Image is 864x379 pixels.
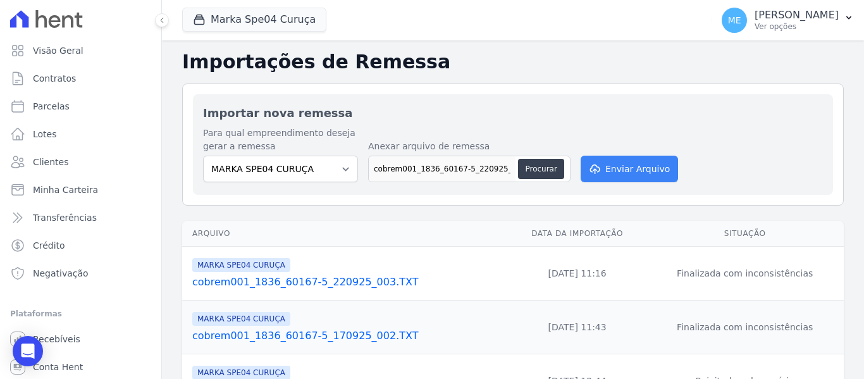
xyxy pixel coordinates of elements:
button: Marka Spe04 Curuça [182,8,326,32]
span: Minha Carteira [33,183,98,196]
span: Lotes [33,128,57,140]
td: Finalizada com inconsistências [646,301,844,354]
th: Data da Importação [509,221,646,247]
span: ME [728,16,741,25]
td: [DATE] 11:43 [509,301,646,354]
a: Crédito [5,233,156,258]
div: Open Intercom Messenger [13,336,43,366]
span: Visão Geral [33,44,83,57]
a: Contratos [5,66,156,91]
a: Parcelas [5,94,156,119]
span: Transferências [33,211,97,224]
span: Crédito [33,239,65,252]
a: Recebíveis [5,326,156,352]
span: MARKA SPE04 CURUÇA [192,258,290,272]
a: Lotes [5,121,156,147]
th: Situação [646,221,844,247]
label: Para qual empreendimento deseja gerar a remessa [203,127,358,153]
a: cobrem001_1836_60167-5_220925_003.TXT [192,275,503,290]
p: [PERSON_NAME] [755,9,839,22]
a: Negativação [5,261,156,286]
span: Negativação [33,267,89,280]
p: Ver opções [755,22,839,32]
h2: Importações de Remessa [182,51,844,73]
a: Transferências [5,205,156,230]
a: Minha Carteira [5,177,156,202]
td: Finalizada com inconsistências [646,247,844,301]
span: Parcelas [33,100,70,113]
span: Recebíveis [33,333,80,345]
span: Contratos [33,72,76,85]
label: Anexar arquivo de remessa [368,140,571,153]
h2: Importar nova remessa [203,104,823,121]
span: Clientes [33,156,68,168]
a: Visão Geral [5,38,156,63]
th: Arquivo [182,221,509,247]
a: cobrem001_1836_60167-5_170925_002.TXT [192,328,503,344]
button: Enviar Arquivo [581,156,678,182]
td: [DATE] 11:16 [509,247,646,301]
div: Plataformas [10,306,151,321]
a: Clientes [5,149,156,175]
button: Procurar [518,159,564,179]
span: MARKA SPE04 CURUÇA [192,312,290,326]
button: ME [PERSON_NAME] Ver opções [712,3,864,38]
span: Conta Hent [33,361,83,373]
